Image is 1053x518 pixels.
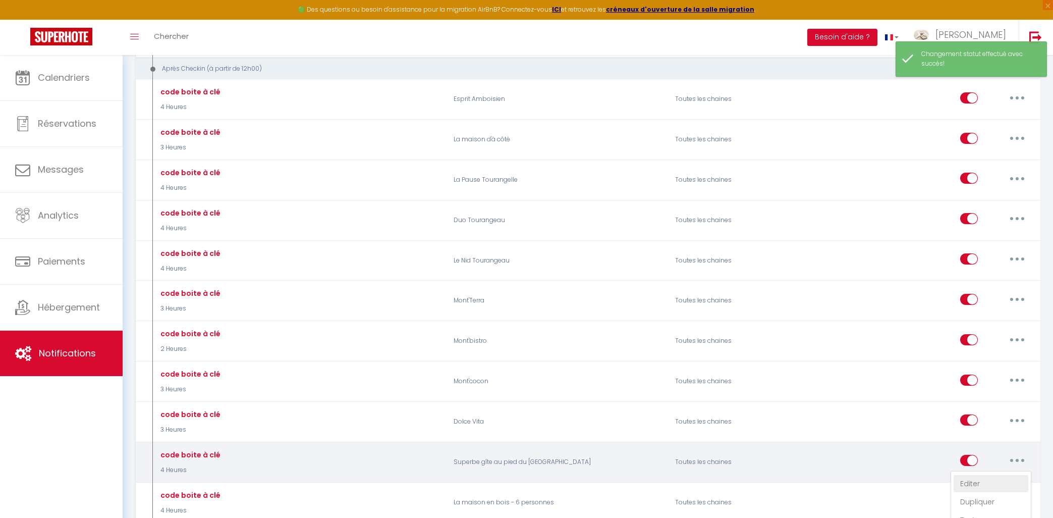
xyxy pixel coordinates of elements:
p: Duo Tourangeau [447,205,669,235]
span: Chercher [154,31,189,41]
span: [PERSON_NAME] [935,28,1006,41]
span: Notifications [39,347,96,359]
a: ICI [552,5,561,14]
div: code boite à clé [158,328,220,339]
p: Mont'Terra [447,286,669,316]
iframe: Chat [1010,473,1045,510]
a: Dupliquer [954,493,1028,510]
p: 4 Heures [158,183,220,193]
img: ... [914,30,929,40]
p: La Pause Tourangelle [447,165,669,194]
div: code boite à clé [158,248,220,259]
p: Dolce Vita [447,407,669,436]
div: Toutes les chaines [669,327,816,356]
p: Mont'bistro [447,327,669,356]
button: Ouvrir le widget de chat LiveChat [8,4,38,34]
span: Analytics [38,209,79,222]
p: 3 Heures [158,304,220,314]
img: Super Booking [30,28,92,45]
p: 4 Heures [158,102,220,112]
div: code boite à clé [158,86,220,97]
p: 3 Heures [158,385,220,394]
p: 4 Heures [158,264,220,274]
p: Esprit Amboisien [447,85,669,114]
span: Hébergement [38,301,100,314]
p: La maison d'à côté [447,125,669,154]
div: Changement statut effectué avec succés! [921,49,1036,69]
div: Toutes les chaines [669,407,816,436]
div: Toutes les chaines [669,447,816,477]
div: Toutes les chaines [669,246,816,275]
div: Toutes les chaines [669,205,816,235]
p: 2 Heures [158,344,220,354]
a: ... [PERSON_NAME] [906,20,1019,55]
span: Messages [38,163,84,176]
a: Editer [954,475,1028,492]
div: Toutes les chaines [669,165,816,194]
div: code boite à clé [158,167,220,178]
p: 4 Heures [158,506,220,515]
p: Le Nid Tourangeau [447,246,669,275]
span: Calendriers [38,71,90,84]
p: La maison en bois - 6 personnes [447,488,669,517]
div: code boite à clé [158,490,220,501]
a: créneaux d'ouverture de la salle migration [606,5,754,14]
p: 3 Heures [158,143,220,152]
div: Toutes les chaines [669,286,816,316]
div: code boite à clé [158,208,220,219]
div: Après Checkin (à partir de 12h00) [144,64,1014,74]
div: code boite à clé [158,409,220,420]
div: code boite à clé [158,127,220,138]
p: 4 Heures [158,465,220,475]
img: logout [1029,31,1042,43]
p: Superbe gîte au pied du [GEOGRAPHIC_DATA] [447,447,669,477]
p: 4 Heures [158,224,220,233]
div: code boite à clé [158,288,220,299]
div: Toutes les chaines [669,125,816,154]
p: 3 Heures [158,425,220,435]
div: Toutes les chaines [669,367,816,396]
a: Chercher [146,20,196,55]
p: Mont'cocon [447,367,669,396]
span: Paiements [38,255,85,268]
span: Réservations [38,117,96,130]
div: code boite à clé [158,369,220,380]
div: Toutes les chaines [669,488,816,517]
button: Besoin d'aide ? [807,29,877,46]
div: Toutes les chaines [669,85,816,114]
div: code boite à clé [158,449,220,460]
